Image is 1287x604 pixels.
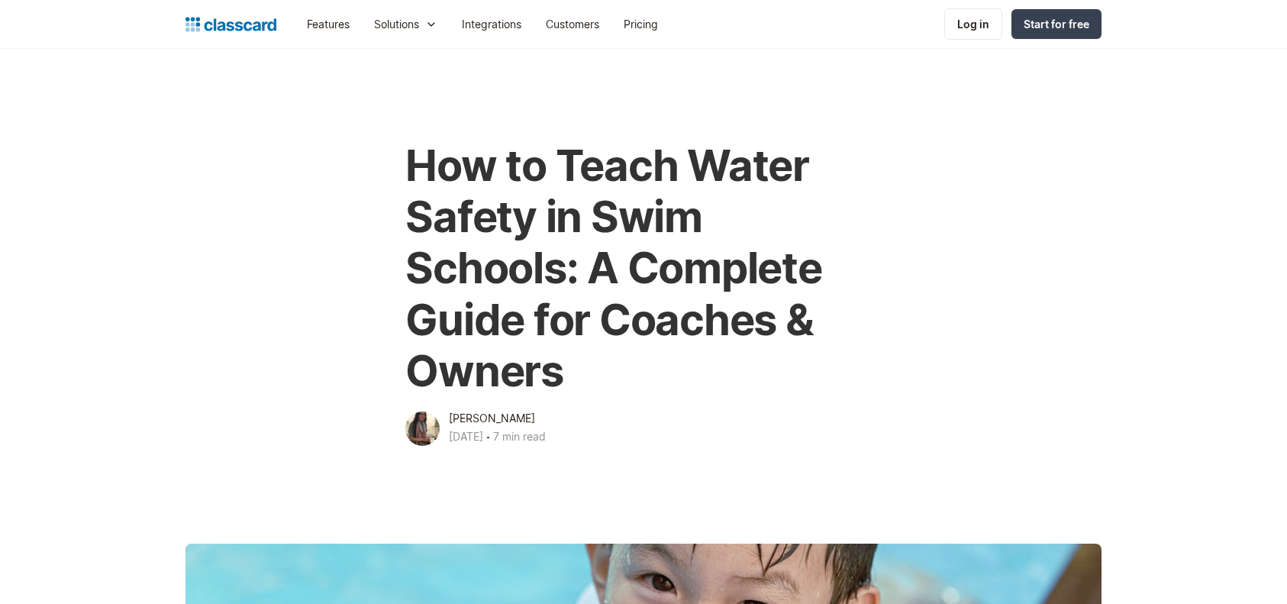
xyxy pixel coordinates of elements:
[483,428,493,449] div: ‧
[405,141,881,397] h1: How to Teach Water Safety in Swim Schools: A Complete Guide for Coaches & Owners
[1024,16,1089,32] div: Start for free
[362,7,450,41] div: Solutions
[450,7,534,41] a: Integrations
[449,409,535,428] div: [PERSON_NAME]
[611,7,670,41] a: Pricing
[534,7,611,41] a: Customers
[295,7,362,41] a: Features
[493,428,546,446] div: 7 min read
[185,14,276,35] a: home
[957,16,989,32] div: Log in
[374,16,419,32] div: Solutions
[449,428,483,446] div: [DATE]
[944,8,1002,40] a: Log in
[1011,9,1102,39] a: Start for free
